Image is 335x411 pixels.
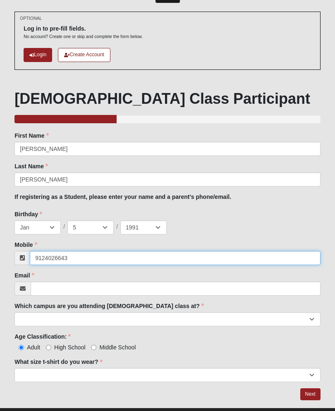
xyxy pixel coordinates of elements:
[24,48,52,62] a: Login
[14,162,48,170] label: Last Name
[14,131,48,140] label: First Name
[14,358,102,366] label: What size t-shirt do you wear?
[91,345,96,350] input: Middle School
[14,210,42,218] label: Birthday
[14,332,71,341] label: Age Classification:
[24,25,143,32] h6: Log in to pre-fill fields.
[14,302,204,310] label: Which campus are you attending [DEMOGRAPHIC_DATA] class at?
[19,345,24,350] input: Adult
[46,345,51,350] input: High School
[14,194,231,200] b: If registering as a Student, please enter your name and a parent's phone/email.
[14,241,37,249] label: Mobile
[24,33,143,40] p: No account? Create one or skip and complete the form below.
[99,344,136,351] span: Middle School
[14,271,34,280] label: Email
[14,90,321,108] h1: [DEMOGRAPHIC_DATA] Class Participant
[27,344,40,351] span: Adult
[300,388,321,400] a: Next
[63,222,65,232] span: /
[54,344,86,351] span: High School
[58,48,110,62] a: Create Account
[116,222,118,232] span: /
[20,15,42,22] small: OPTIONAL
